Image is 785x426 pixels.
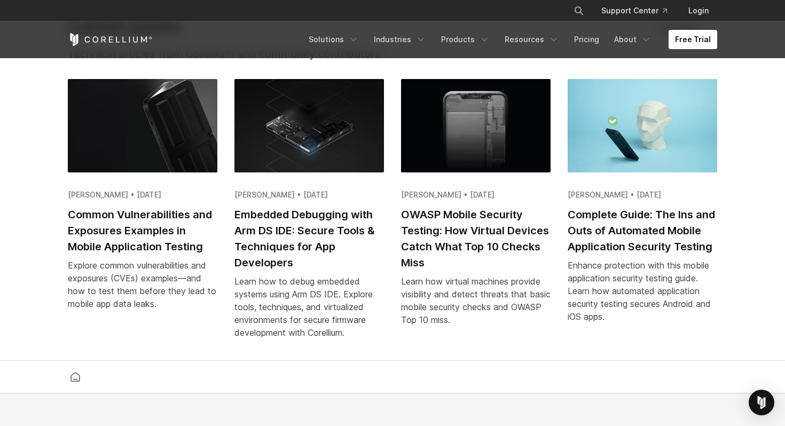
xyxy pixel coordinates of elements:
div: [PERSON_NAME] • [DATE] [68,190,217,200]
div: Learn how to debug embedded systems using Arm DS IDE. Explore tools, techniques, and virtualized ... [234,275,384,339]
a: OWASP Mobile Security Testing: How Virtual Devices Catch What Top 10 Checks Miss [PERSON_NAME] • ... [401,79,551,338]
a: Pricing [568,30,606,49]
a: Solutions [302,30,365,49]
h2: Embedded Debugging with Arm DS IDE: Secure Tools & Techniques for App Developers [234,207,384,271]
h2: OWASP Mobile Security Testing: How Virtual Devices Catch What Top 10 Checks Miss [401,207,551,271]
div: Open Intercom Messenger [749,390,774,415]
a: About [608,30,658,49]
div: [PERSON_NAME] • [DATE] [568,190,717,200]
a: Corellium home [66,369,85,384]
img: Common Vulnerabilities and Exposures Examples in Mobile Application Testing [68,79,217,172]
div: Learn how virtual machines provide visibility and detect threats that basic mobile security check... [401,275,551,326]
img: OWASP Mobile Security Testing: How Virtual Devices Catch What Top 10 Checks Miss [401,79,551,172]
div: [PERSON_NAME] • [DATE] [401,190,551,200]
a: Support Center [593,1,676,20]
img: Complete Guide: The Ins and Outs of Automated Mobile Application Security Testing [568,79,717,172]
img: Embedded Debugging with Arm DS IDE: Secure Tools & Techniques for App Developers [234,79,384,172]
a: Embedded Debugging with Arm DS IDE: Secure Tools & Techniques for App Developers [PERSON_NAME] • ... [234,79,384,351]
a: Products [435,30,496,49]
a: Resources [498,30,566,49]
h2: Common Vulnerabilities and Exposures Examples in Mobile Application Testing [68,207,217,255]
h2: Complete Guide: The Ins and Outs of Automated Mobile Application Security Testing [568,207,717,255]
a: Common Vulnerabilities and Exposures Examples in Mobile Application Testing [PERSON_NAME] • [DATE... [68,79,217,322]
div: Navigation Menu [302,30,717,49]
div: Explore common vulnerabilities and exposures (CVEs) examples—and how to test them before they lea... [68,259,217,310]
div: Navigation Menu [561,1,717,20]
a: Login [680,1,717,20]
div: Enhance protection with this mobile application security testing guide. Learn how automated appli... [568,259,717,323]
a: Corellium Home [68,33,153,46]
a: Free Trial [669,30,717,49]
a: Complete Guide: The Ins and Outs of Automated Mobile Application Security Testing [PERSON_NAME] •... [568,79,717,335]
a: Industries [367,30,433,49]
div: [PERSON_NAME] • [DATE] [234,190,384,200]
button: Search [569,1,588,20]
